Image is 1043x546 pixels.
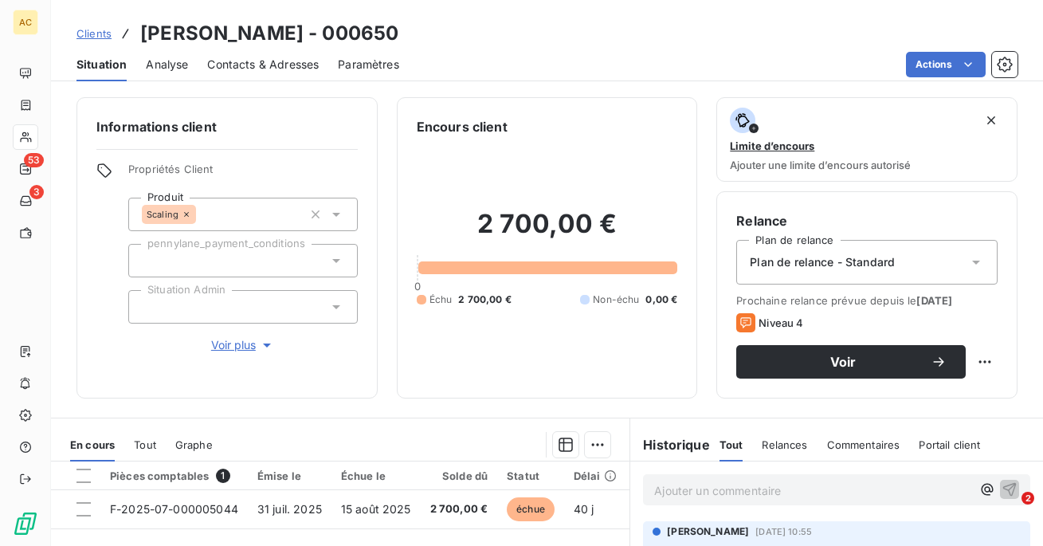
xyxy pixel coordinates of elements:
[417,117,508,136] h6: Encours client
[29,185,44,199] span: 3
[916,294,952,307] span: [DATE]
[762,438,807,451] span: Relances
[458,293,512,307] span: 2 700,00 €
[593,293,639,307] span: Non-échu
[414,280,421,293] span: 0
[134,438,156,451] span: Tout
[750,254,895,270] span: Plan de relance - Standard
[430,469,488,482] div: Solde dû
[110,502,238,516] span: F-2025-07-000005044
[507,469,555,482] div: Statut
[142,253,155,268] input: Ajouter une valeur
[1021,492,1034,505] span: 2
[759,316,803,329] span: Niveau 4
[76,26,112,41] a: Clients
[574,469,617,482] div: Délai
[630,435,710,454] h6: Historique
[736,211,998,230] h6: Relance
[196,207,209,222] input: Ajouter une valeur
[128,163,358,185] span: Propriétés Client
[76,27,112,40] span: Clients
[827,438,900,451] span: Commentaires
[919,438,980,451] span: Portail client
[146,57,188,73] span: Analyse
[257,502,322,516] span: 31 juil. 2025
[24,153,44,167] span: 53
[989,492,1027,530] iframe: Intercom live chat
[338,57,399,73] span: Paramètres
[257,469,322,482] div: Émise le
[76,57,127,73] span: Situation
[110,469,238,483] div: Pièces comptables
[142,300,155,314] input: Ajouter une valeur
[96,117,358,136] h6: Informations client
[730,159,911,171] span: Ajouter une limite d’encours autorisé
[755,527,812,536] span: [DATE] 10:55
[207,57,319,73] span: Contacts & Adresses
[70,438,115,451] span: En cours
[645,293,677,307] span: 0,00 €
[147,210,178,219] span: Scaling
[175,438,213,451] span: Graphe
[736,345,966,379] button: Voir
[429,293,453,307] span: Échu
[13,10,38,35] div: AC
[211,337,275,353] span: Voir plus
[730,139,814,152] span: Limite d’encours
[128,336,358,354] button: Voir plus
[716,97,1018,182] button: Limite d’encoursAjouter une limite d’encours autorisé
[216,469,230,483] span: 1
[574,502,594,516] span: 40 j
[430,501,488,517] span: 2 700,00 €
[906,52,986,77] button: Actions
[507,497,555,521] span: échue
[341,502,411,516] span: 15 août 2025
[140,19,398,48] h3: [PERSON_NAME] - 000650
[736,294,998,307] span: Prochaine relance prévue depuis le
[667,524,749,539] span: [PERSON_NAME]
[720,438,743,451] span: Tout
[417,208,678,256] h2: 2 700,00 €
[755,355,931,368] span: Voir
[13,511,38,536] img: Logo LeanPay
[341,469,411,482] div: Échue le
